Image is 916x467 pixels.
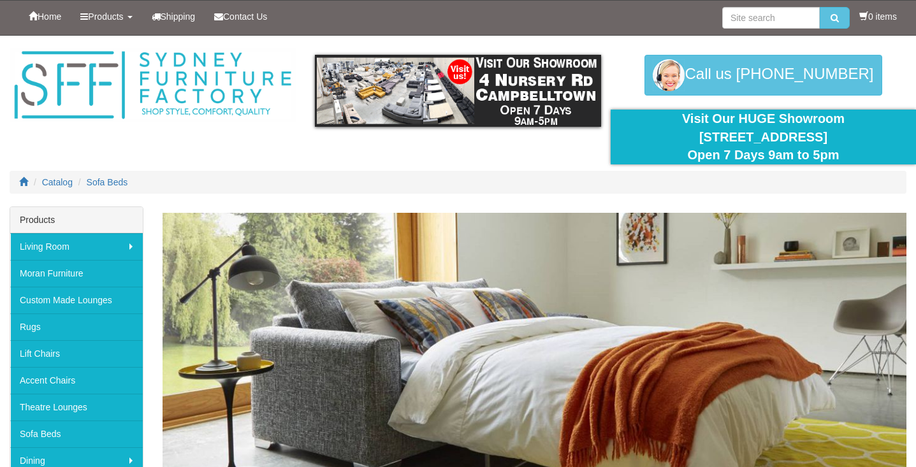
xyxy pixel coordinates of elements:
span: Home [38,11,61,22]
img: showroom.gif [315,55,601,127]
a: Lift Chairs [10,340,143,367]
a: Sofa Beds [87,177,128,187]
li: 0 items [859,10,897,23]
a: Accent Chairs [10,367,143,394]
span: Products [88,11,123,22]
img: Sydney Furniture Factory [10,48,296,122]
a: Living Room [10,233,143,260]
a: Home [19,1,71,32]
a: Rugs [10,313,143,340]
span: Contact Us [223,11,267,22]
a: Theatre Lounges [10,394,143,420]
a: Sofa Beds [10,420,143,447]
a: Moran Furniture [10,260,143,287]
a: Shipping [142,1,205,32]
div: Visit Our HUGE Showroom [STREET_ADDRESS] Open 7 Days 9am to 5pm [620,110,906,164]
span: Shipping [161,11,196,22]
a: Contact Us [205,1,277,32]
div: Products [10,207,143,233]
a: Products [71,1,142,32]
a: Custom Made Lounges [10,287,143,313]
a: Catalog [42,177,73,187]
input: Site search [722,7,820,29]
